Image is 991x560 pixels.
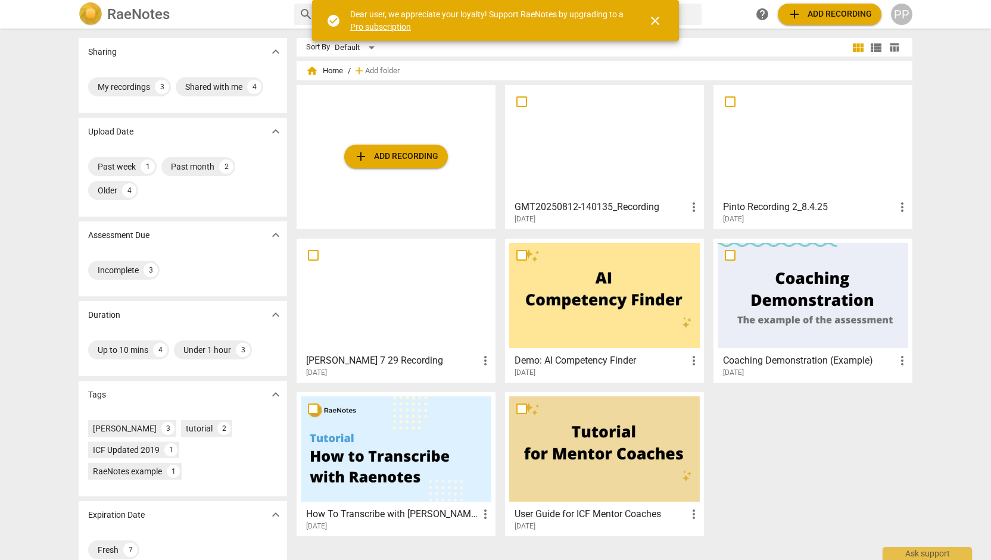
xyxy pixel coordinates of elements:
[267,386,285,403] button: Show more
[723,353,895,368] h3: Coaching Demonstration (Example)
[851,40,865,55] span: view_module
[155,80,169,94] div: 3
[93,444,160,456] div: ICF Updated 2019
[267,43,285,61] button: Show more
[306,521,327,531] span: [DATE]
[98,161,136,173] div: Past week
[348,67,351,76] span: /
[306,368,327,378] span: [DATE]
[723,214,744,224] span: [DATE]
[217,422,230,435] div: 2
[515,368,535,378] span: [DATE]
[365,67,400,76] span: Add folder
[515,353,687,368] h3: Demo: AI Competency Finder
[301,243,491,377] a: [PERSON_NAME] 7 29 Recording[DATE]
[88,126,133,138] p: Upload Date
[687,200,701,214] span: more_vert
[299,7,313,21] span: search
[895,200,909,214] span: more_vert
[335,38,379,57] div: Default
[787,7,872,21] span: Add recording
[269,124,283,139] span: expand_more
[144,263,158,277] div: 3
[478,353,493,368] span: more_vert
[98,264,139,276] div: Incomplete
[787,7,802,21] span: add
[93,465,162,477] div: RaeNotes example
[171,161,214,173] div: Past month
[107,6,170,23] h2: RaeNotes
[687,507,701,521] span: more_vert
[98,184,117,196] div: Older
[301,396,491,531] a: How To Transcribe with [PERSON_NAME][DATE]
[515,214,535,224] span: [DATE]
[306,65,343,77] span: Home
[88,389,106,401] p: Tags
[687,353,701,368] span: more_vert
[306,43,330,52] div: Sort By
[354,149,438,164] span: Add recording
[269,45,283,59] span: expand_more
[889,42,900,53] span: table_chart
[723,368,744,378] span: [DATE]
[267,506,285,524] button: Show more
[509,396,700,531] a: User Guide for ICF Mentor Coaches[DATE]
[350,22,411,32] a: Pro subscription
[269,308,283,322] span: expand_more
[164,443,177,456] div: 1
[515,507,687,521] h3: User Guide for ICF Mentor Coaches
[869,40,883,55] span: view_list
[247,80,261,94] div: 4
[183,344,231,356] div: Under 1 hour
[752,4,773,25] a: Help
[185,81,242,93] div: Shared with me
[122,183,136,198] div: 4
[648,14,662,28] span: close
[515,521,535,531] span: [DATE]
[219,159,233,174] div: 2
[350,8,627,33] div: Dear user, we appreciate your loyalty! Support RaeNotes by upgrading to a
[98,81,150,93] div: My recordings
[186,423,213,434] div: tutorial
[269,228,283,242] span: expand_more
[269,508,283,522] span: expand_more
[161,422,174,435] div: 3
[267,226,285,244] button: Show more
[88,46,117,58] p: Sharing
[267,306,285,324] button: Show more
[755,7,769,21] span: help
[883,547,972,560] div: Ask support
[98,544,119,556] div: Fresh
[153,343,167,357] div: 4
[88,509,145,521] p: Expiration Date
[718,243,908,377] a: Coaching Demonstration (Example)[DATE]
[167,465,180,478] div: 1
[354,149,368,164] span: add
[509,89,700,224] a: GMT20250812-140135_Recording[DATE]
[849,39,867,57] button: Tile view
[353,65,365,77] span: add
[515,200,687,214] h3: GMT20250812-140135_Recording
[93,423,157,434] div: [PERSON_NAME]
[79,2,102,26] img: Logo
[778,4,881,25] button: Upload
[141,159,155,174] div: 1
[723,200,895,214] h3: Pinto Recording 2_8.4.25
[236,343,250,357] div: 3
[867,39,885,57] button: List view
[306,65,318,77] span: home
[88,229,149,242] p: Assessment Due
[326,14,341,28] span: check_circle
[718,89,908,224] a: Pinto Recording 2_8.4.25[DATE]
[123,543,138,557] div: 7
[478,507,493,521] span: more_vert
[641,7,669,35] button: Close
[269,387,283,402] span: expand_more
[509,243,700,377] a: Demo: AI Competency Finder[DATE]
[267,123,285,140] button: Show more
[306,507,478,521] h3: How To Transcribe with RaeNotes
[98,344,148,356] div: Up to 10 mins
[306,353,478,368] h3: Phil Pinto 7 29 Recording
[891,4,912,25] button: PP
